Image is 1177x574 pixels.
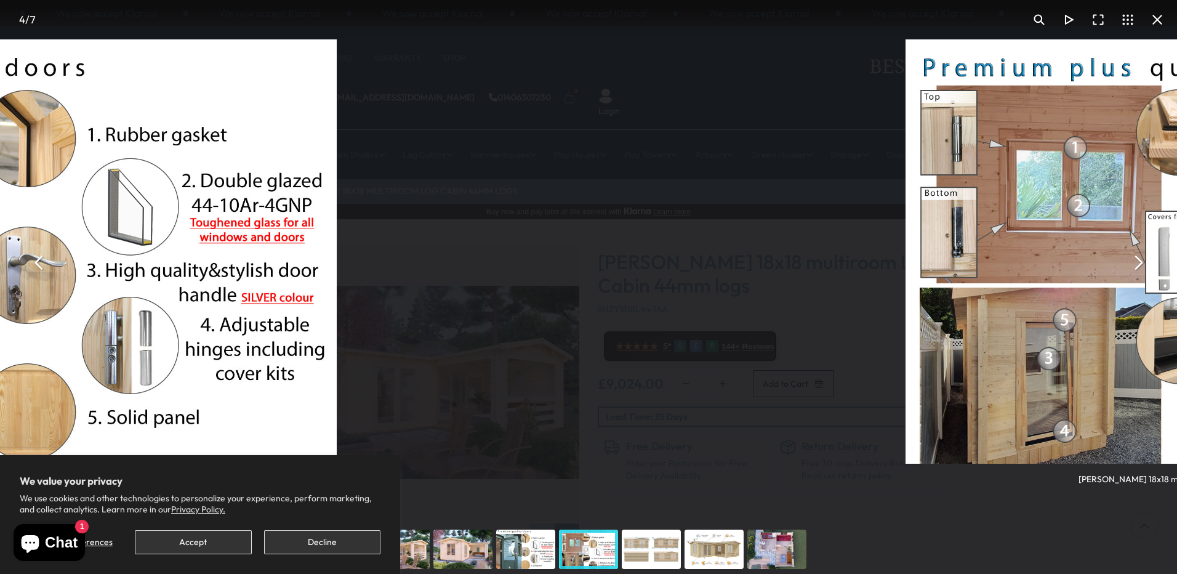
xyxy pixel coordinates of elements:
[20,493,380,515] p: We use cookies and other technologies to personalize your experience, perform marketing, and coll...
[1024,5,1054,34] button: Toggle zoom level
[10,524,89,564] inbox-online-store-chat: Shopify online store chat
[25,248,54,277] button: Previous
[19,13,25,26] span: 4
[30,13,36,26] span: 7
[1143,5,1172,34] button: Close
[5,5,49,34] div: /
[135,530,251,554] button: Accept
[264,530,380,554] button: Decline
[20,475,380,487] h2: We value your privacy
[171,504,225,515] a: Privacy Policy.
[1113,5,1143,34] button: Toggle thumbnails
[1123,248,1152,277] button: Next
